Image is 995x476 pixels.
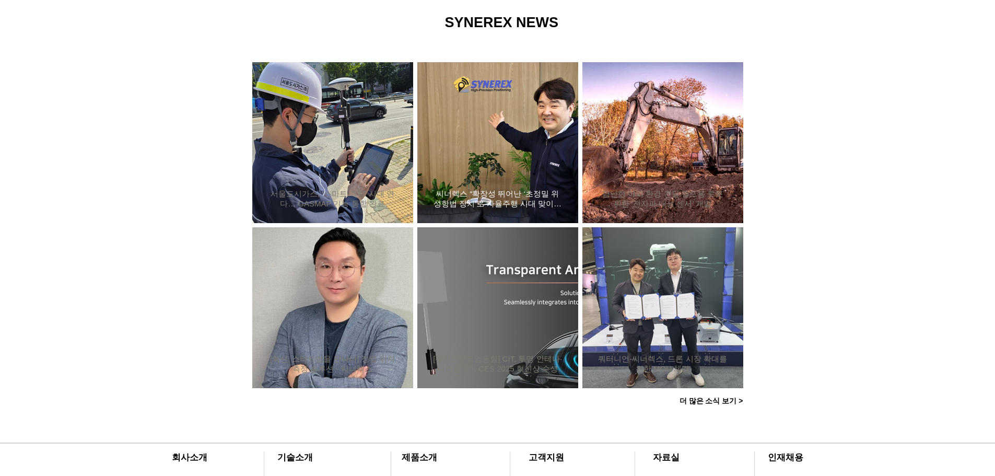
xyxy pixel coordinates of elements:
div: 게시물 목록입니다. 열람할 게시물을 선택하세요. [252,62,743,388]
span: 더 많은 소식 보기 > [680,397,743,406]
span: ​회사소개 [172,452,207,462]
iframe: Wix Chat [875,431,995,476]
span: ​기술소개 [277,452,313,462]
a: 씨너렉스 “확장성 뛰어난 ‘초정밀 위성항법 장치’로 자율주행 시대 맞이할 것” [433,189,563,209]
span: ​자료실 [653,452,680,462]
a: 서울도시가스, ‘스마트 측량’ 시대 연다… GASMAP 기능 통합 완료 [268,189,397,209]
a: 더 많은 소식 보기 > [672,391,751,412]
span: ​제품소개 [402,452,437,462]
a: [주간스타트업동향] CIT, 투명 안테나·디스플레이 CES 2025 혁신상 수상 外 [433,354,563,374]
a: [혁신, 스타트업을 만나다] 정밀 위치측정 솔루션 - 씨너렉스 [268,354,397,374]
a: 험난한 야외 환경 견딜 필드용 로봇 위한 ‘전자파 내성 센서’ 개발 [598,189,728,209]
span: SYNEREX NEWS [445,15,559,30]
a: 쿼터니언-씨너렉스, 드론 시장 확대를 위한 MOU 체결 [598,354,728,374]
span: ​인재채용 [768,452,803,462]
span: ​고객지원 [529,452,564,462]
